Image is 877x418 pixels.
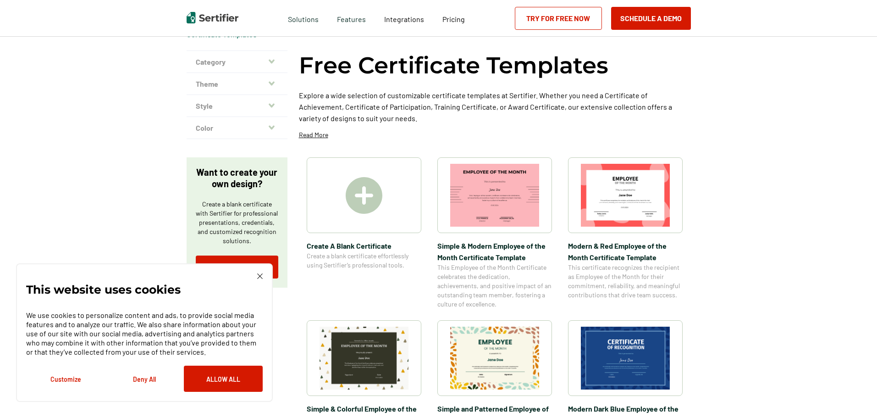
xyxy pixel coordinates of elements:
iframe: Chat Widget [831,374,877,418]
span: Features [337,12,366,24]
img: Create A Blank Certificate [346,177,382,214]
span: Simple & Modern Employee of the Month Certificate Template [437,240,552,263]
button: Theme [187,73,287,95]
img: Modern & Red Employee of the Month Certificate Template [581,164,670,227]
button: Allow All [184,366,263,392]
span: Solutions [288,12,319,24]
a: Try for Free Now [196,256,278,279]
img: Simple & Colorful Employee of the Month Certificate Template [320,327,408,390]
button: Color [187,117,287,139]
img: Modern Dark Blue Employee of the Month Certificate Template [581,327,670,390]
p: Explore a wide selection of customizable certificate templates at Sertifier. Whether you need a C... [299,89,691,124]
span: Create A Blank Certificate [307,240,421,251]
span: Integrations [384,15,424,23]
button: Customize [26,366,105,392]
span: This certificate recognizes the recipient as Employee of the Month for their commitment, reliabil... [568,263,683,300]
img: Simple and Patterned Employee of the Month Certificate Template [450,327,539,390]
span: Create a blank certificate effortlessly using Sertifier’s professional tools. [307,251,421,270]
p: We use cookies to personalize content and ads, to provide social media features and to analyze ou... [26,311,263,357]
p: Create a blank certificate with Sertifier for professional presentations, credentials, and custom... [196,200,278,245]
p: Read More [299,130,328,139]
a: Modern & Red Employee of the Month Certificate TemplateModern & Red Employee of the Month Certifi... [568,157,683,309]
a: Simple & Modern Employee of the Month Certificate TemplateSimple & Modern Employee of the Month C... [437,157,552,309]
p: Want to create your own design? [196,167,278,189]
button: Schedule a Demo [611,7,691,30]
button: Style [187,95,287,117]
button: Category [187,51,287,73]
span: Modern & Red Employee of the Month Certificate Template [568,240,683,263]
img: Cookie Popup Close [257,273,263,279]
a: Pricing [442,12,465,24]
a: Integrations [384,12,424,24]
img: Simple & Modern Employee of the Month Certificate Template [450,164,539,227]
span: This Employee of the Month Certificate celebrates the dedication, achievements, and positive impa... [437,263,552,309]
img: Sertifier | Digital Credentialing Platform [187,12,238,23]
h1: Free Certificate Templates [299,50,608,80]
button: Deny All [105,366,184,392]
p: This website uses cookies [26,285,181,294]
a: Try for Free Now [515,7,602,30]
span: Pricing [442,15,465,23]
